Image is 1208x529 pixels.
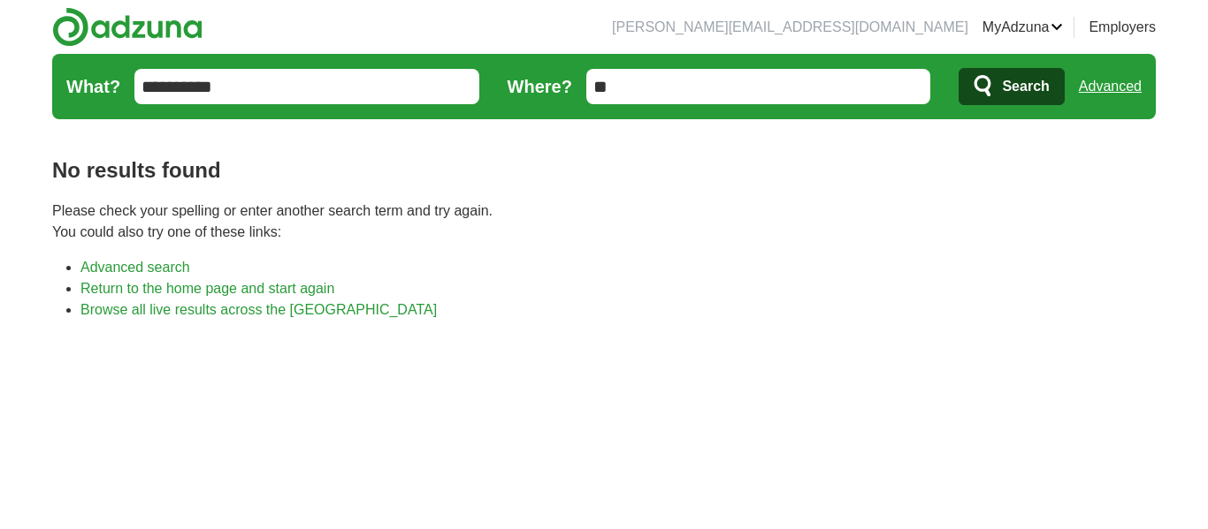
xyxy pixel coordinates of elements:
a: Browse all live results across the [GEOGRAPHIC_DATA] [80,302,437,317]
label: Where? [508,73,572,100]
label: What? [66,73,120,100]
a: Employers [1089,17,1156,38]
a: Advanced search [80,260,190,275]
span: Search [1002,69,1049,104]
a: Advanced [1079,69,1142,104]
h1: No results found [52,155,1156,186]
li: [PERSON_NAME][EMAIL_ADDRESS][DOMAIN_NAME] [612,17,968,38]
a: MyAdzuna [982,17,1064,38]
a: Return to the home page and start again [80,281,334,296]
img: Adzuna logo [52,7,203,47]
p: Please check your spelling or enter another search term and try again. You could also try one of ... [52,200,1156,243]
button: Search [959,68,1064,105]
